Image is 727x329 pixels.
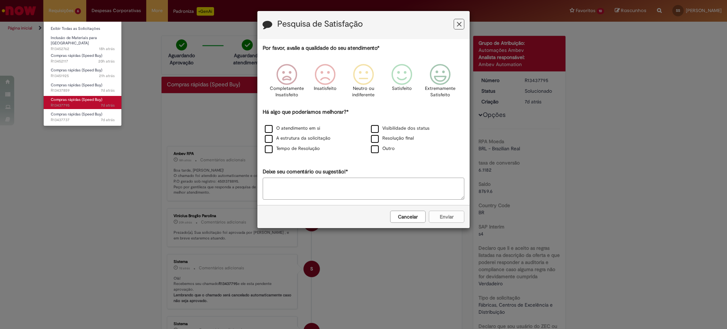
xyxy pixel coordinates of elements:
div: Extremamente Satisfeito [422,59,458,107]
div: Insatisfeito [307,59,343,107]
p: Insatisfeito [314,85,337,92]
label: Por favor, avalie a qualidade do seu atendimento* [263,44,379,52]
time: 21/08/2025 17:28:37 [101,103,115,108]
label: Tempo de Resolução [265,145,320,152]
time: 27/08/2025 14:26:10 [99,46,115,52]
a: Aberto R13452762 : Inclusão de Materiais para Estoques [44,34,122,49]
span: 21h atrás [99,73,115,79]
span: Compras rápidas (Speed Buy) [51,97,102,102]
span: Compras rápidas (Speed Buy) [51,112,102,117]
div: Completamente Insatisfeito [268,59,305,107]
span: 7d atrás [101,88,115,93]
p: Extremamente Satisfeito [425,85,455,98]
div: Há algo que poderíamos melhorar?* [263,108,464,154]
time: 21/08/2025 17:20:01 [101,117,115,123]
span: R13452762 [51,46,115,52]
p: Completamente Insatisfeito [270,85,304,98]
span: 18h atrás [99,46,115,52]
p: Satisfeito [392,85,412,92]
time: 21/08/2025 17:38:57 [101,88,115,93]
label: A estrutura da solicitação [265,135,330,142]
a: Aberto R13452117 : Compras rápidas (Speed Buy) [44,52,122,65]
span: R13452117 [51,59,115,64]
label: O atendimento em si [265,125,320,132]
a: Aberto R13437859 : Compras rápidas (Speed Buy) [44,81,122,95]
label: Outro [371,145,395,152]
span: 7d atrás [101,117,115,123]
span: Compras rápidas (Speed Buy) [51,68,102,73]
label: Pesquisa de Satisfação [277,20,363,29]
a: Exibir Todas as Solicitações [44,25,122,33]
span: 20h atrás [98,59,115,64]
time: 27/08/2025 12:03:08 [98,59,115,64]
a: Aberto R13437795 : Compras rápidas (Speed Buy) [44,96,122,109]
span: R13437737 [51,117,115,123]
span: Inclusão de Materiais para [GEOGRAPHIC_DATA] [51,35,97,46]
ul: Requisições [43,21,122,126]
span: R13437859 [51,88,115,93]
span: Compras rápidas (Speed Buy) [51,82,102,88]
a: Aberto R13437737 : Compras rápidas (Speed Buy) [44,110,122,124]
time: 27/08/2025 11:32:55 [99,73,115,79]
span: R13451925 [51,73,115,79]
a: Aberto R13451925 : Compras rápidas (Speed Buy) [44,66,122,80]
p: Neutro ou indiferente [351,85,376,98]
span: 7d atrás [101,103,115,108]
span: R13437795 [51,103,115,108]
button: Cancelar [390,211,426,223]
label: Deixe seu comentário ou sugestão!* [263,168,348,176]
label: Resolução final [371,135,414,142]
label: Visibilidade dos status [371,125,430,132]
span: Compras rápidas (Speed Buy) [51,53,102,58]
div: Satisfeito [384,59,420,107]
div: Neutro ou indiferente [345,59,382,107]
